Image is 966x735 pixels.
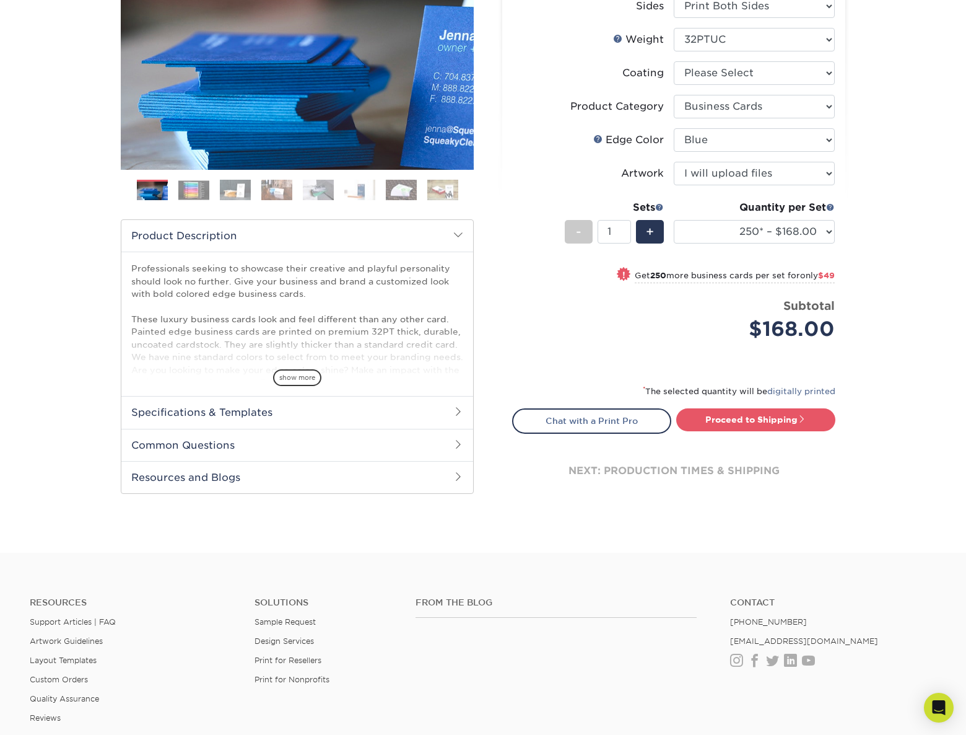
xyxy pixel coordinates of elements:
img: Business Cards 04 [261,179,292,201]
span: ! [622,268,625,281]
img: Business Cards 01 [137,175,168,206]
p: Professionals seeking to showcase their creative and playful personality should look no further. ... [131,262,463,502]
div: $168.00 [683,314,835,344]
h2: Resources and Blogs [121,461,473,493]
img: Business Cards 08 [427,179,458,201]
strong: 250 [650,271,666,280]
div: Product Category [570,99,664,114]
a: Proceed to Shipping [676,408,835,431]
a: Print for Nonprofits [255,675,329,684]
a: Print for Resellers [255,656,321,665]
a: Custom Orders [30,675,88,684]
span: only [800,271,835,280]
div: Open Intercom Messenger [924,693,954,723]
img: Business Cards 07 [386,179,417,201]
a: Sample Request [255,617,316,627]
strong: Subtotal [783,299,835,312]
a: Support Articles | FAQ [30,617,116,627]
div: Sets [565,200,664,215]
a: [EMAIL_ADDRESS][DOMAIN_NAME] [730,636,878,646]
div: Coating [622,66,664,81]
span: - [576,222,581,241]
h4: Solutions [255,597,396,608]
span: + [646,222,654,241]
span: show more [273,369,321,386]
small: The selected quantity will be [643,387,835,396]
small: Get more business cards per set for [635,271,835,283]
div: Edge Color [593,133,664,147]
span: $49 [818,271,835,280]
img: Business Cards 03 [220,179,251,201]
div: Quantity per Set [674,200,835,215]
div: Artwork [621,166,664,181]
img: Business Cards 05 [303,179,334,201]
a: Design Services [255,636,314,646]
a: Contact [730,597,936,608]
a: digitally printed [767,387,835,396]
a: Layout Templates [30,656,97,665]
div: next: production times & shipping [512,434,835,508]
img: Business Cards 06 [344,179,375,201]
div: Weight [613,32,664,47]
h4: From the Blog [416,597,697,608]
h2: Common Questions [121,429,473,461]
a: [PHONE_NUMBER] [730,617,807,627]
h2: Product Description [121,220,473,252]
h2: Specifications & Templates [121,396,473,428]
a: Chat with a Print Pro [512,408,671,433]
a: Artwork Guidelines [30,636,103,646]
h4: Resources [30,597,236,608]
img: Business Cards 02 [178,180,209,200]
